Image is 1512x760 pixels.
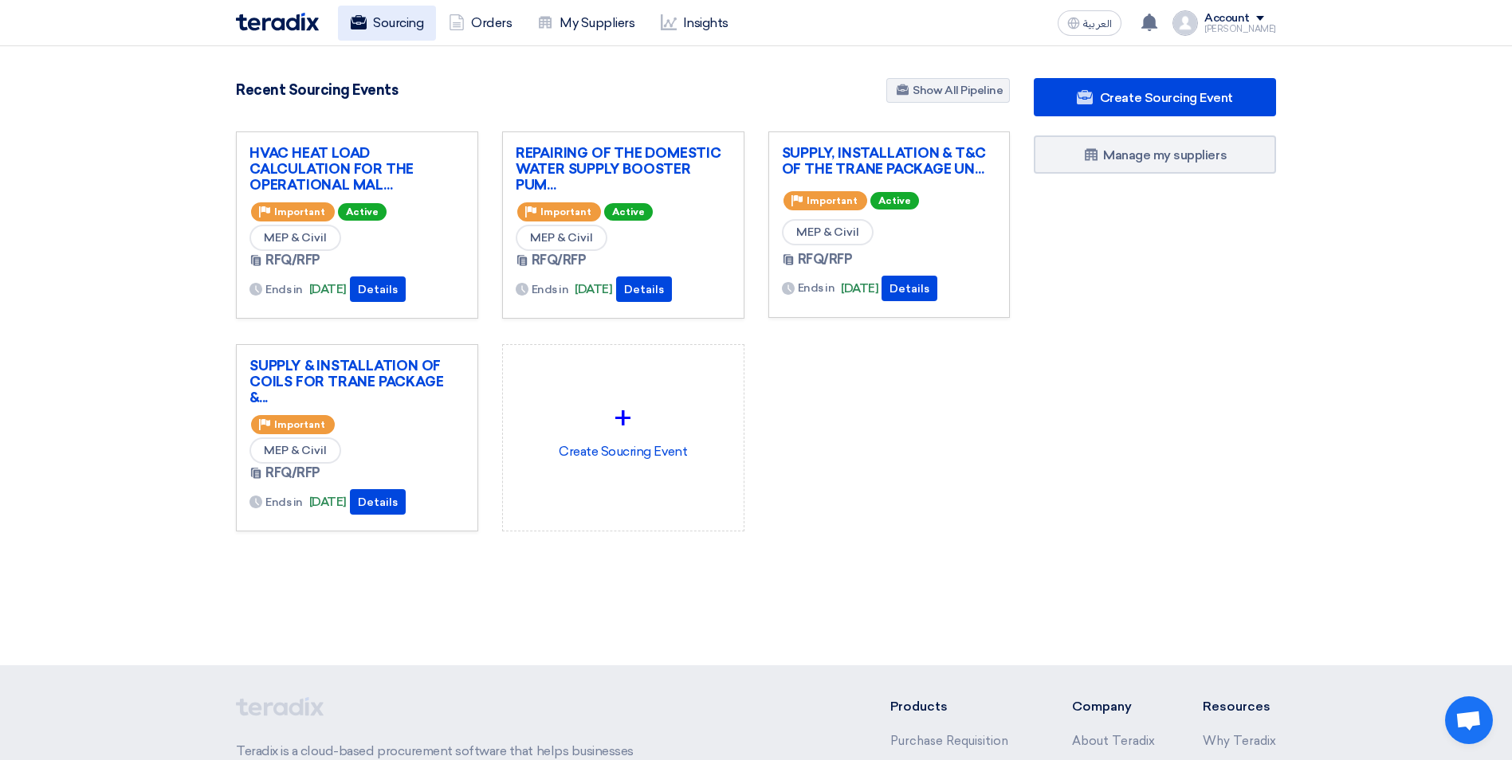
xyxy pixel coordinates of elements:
a: HVAC HEAT LOAD CALCULATION FOR THE OPERATIONAL MAL... [249,145,465,193]
span: RFQ/RFP [532,251,587,270]
a: Orders [436,6,524,41]
span: [DATE] [575,280,612,299]
li: Products [890,697,1025,716]
a: Purchase Requisition [890,734,1008,748]
span: Important [807,195,858,206]
div: + [516,394,731,442]
button: Details [882,276,937,301]
span: Active [870,192,919,210]
a: SUPPLY & INSTALLATION OF COILS FOR TRANE PACKAGE &... [249,358,465,405]
a: Sourcing [338,6,436,41]
a: My Suppliers [524,6,647,41]
div: [PERSON_NAME] [1204,25,1276,33]
button: Details [616,276,672,302]
a: Open chat [1445,696,1493,744]
span: Important [274,206,325,217]
a: REPAIRING OF THE DOMESTIC WATER SUPPLY BOOSTER PUM... [516,145,731,193]
span: العربية [1083,18,1112,29]
a: Insights [648,6,741,41]
span: Ends in [265,281,303,298]
span: Important [274,419,325,430]
a: Show All Pipeline [886,78,1010,103]
span: RFQ/RFP [798,250,853,269]
span: Active [604,203,653,221]
img: Teradix logo [236,13,319,31]
span: MEP & Civil [249,437,341,464]
span: Ends in [265,494,303,511]
a: SUPPLY, INSTALLATION & T&C OF THE TRANE PACKAGE UN... [782,145,997,177]
span: Ends in [798,280,835,296]
span: Ends in [532,281,569,298]
span: RFQ/RFP [265,464,320,483]
span: Important [540,206,591,217]
div: Account [1204,12,1250,25]
span: [DATE] [309,280,347,299]
button: Details [350,276,406,302]
span: MEP & Civil [249,225,341,251]
a: Manage my suppliers [1034,135,1276,174]
button: العربية [1058,10,1121,36]
img: profile_test.png [1172,10,1198,36]
span: MEP & Civil [516,225,607,251]
div: Create Soucring Event [516,358,731,498]
li: Resources [1203,697,1276,716]
button: Details [350,489,406,515]
h4: Recent Sourcing Events [236,81,398,99]
span: [DATE] [309,493,347,511]
span: Create Sourcing Event [1100,90,1233,105]
span: Active [338,203,387,221]
span: MEP & Civil [782,219,874,245]
li: Company [1072,697,1155,716]
span: RFQ/RFP [265,251,320,270]
a: About Teradix [1072,734,1155,748]
a: Why Teradix [1203,734,1276,748]
span: [DATE] [841,280,878,298]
